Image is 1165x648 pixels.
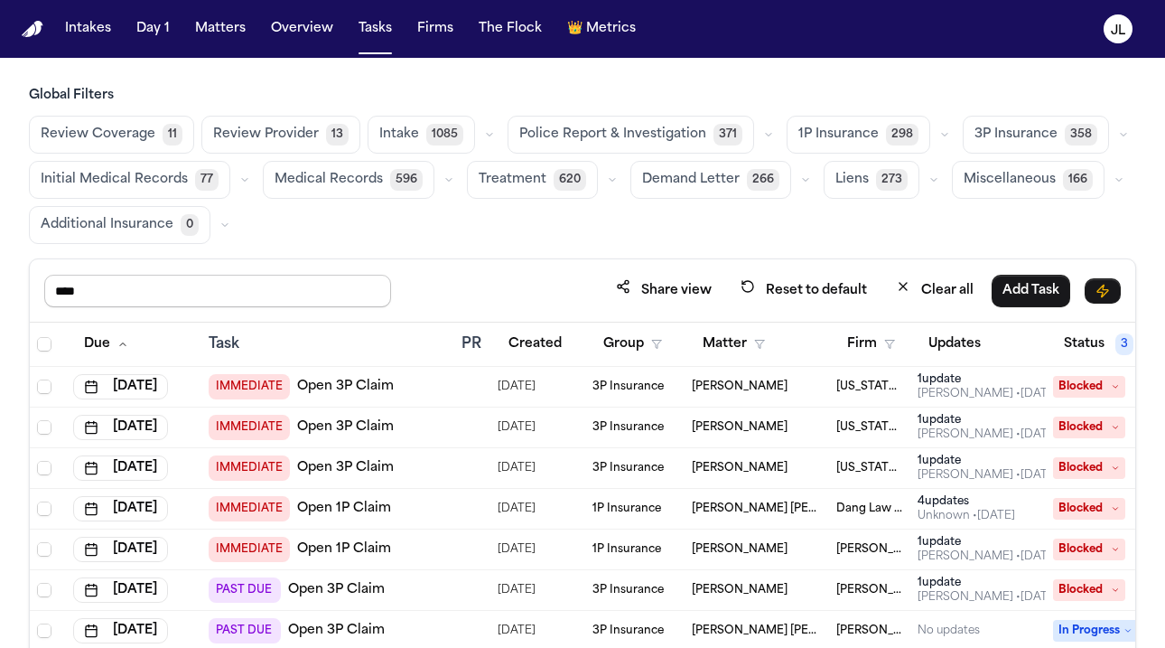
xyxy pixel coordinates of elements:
span: Select row [37,461,51,475]
span: 77 [195,169,219,191]
button: Miscellaneous166 [952,161,1104,199]
button: [DATE] [73,537,168,562]
div: Last updated by System at 8/27/2025, 9:46:34 AM [918,509,1015,523]
span: 13 [326,124,349,146]
span: 3P Insurance [592,420,664,435]
span: 8/6/2025, 1:22:12 PM [498,455,536,481]
span: 9/8/2025, 9:40:29 AM [498,618,536,643]
span: IMMEDIATE [209,496,290,521]
span: Select row [37,420,51,435]
span: 8/22/2025, 9:43:55 AM [498,496,536,521]
span: 8/5/2025, 11:34:56 AM [498,578,536,603]
span: Initial Medical Records [41,171,188,189]
button: 1P Insurance298 [787,116,930,154]
span: Dang Law Group [836,502,903,516]
span: Review Provider [213,126,319,144]
span: 620 [554,169,586,191]
span: Select row [37,502,51,516]
span: Marlon Westbrook [692,420,788,435]
span: Miscellaneous [964,171,1056,189]
span: 0 [181,214,199,236]
button: [DATE] [73,415,168,440]
span: In Progress [1053,620,1138,642]
a: Open 3P Claim [297,459,394,477]
button: Created [498,328,573,361]
span: Demand Letter [642,171,740,189]
span: Review Coverage [41,126,155,144]
span: Marlon Westbrook [692,461,788,475]
button: Tasks [351,13,399,45]
span: 8/28/2025, 10:29:53 AM [498,537,536,562]
span: 1P Insurance [592,542,661,557]
text: JL [1111,24,1125,37]
span: 1085 [426,124,463,146]
button: Initial Medical Records77 [29,161,230,199]
img: Finch Logo [22,21,43,38]
button: Add Task [992,275,1070,307]
div: Task [209,333,447,355]
button: Day 1 [129,13,177,45]
button: Updates [918,328,992,361]
button: The Flock [471,13,549,45]
button: [DATE] [73,618,168,643]
span: Metrics [586,20,636,38]
span: Michigan Auto Law [836,380,903,394]
span: 1P Insurance [798,126,879,144]
button: Demand Letter266 [630,161,791,199]
a: Open 3P Claim [288,622,385,640]
button: Firms [410,13,461,45]
span: IMMEDIATE [209,374,290,399]
button: 3P Insurance358 [963,116,1109,154]
span: 596 [390,169,423,191]
button: Group [592,328,673,361]
button: Reset to default [730,274,878,307]
div: Last updated by Julie Lopez at 8/20/2025, 12:33:24 PM [918,590,1058,605]
span: Jaquon Christopher [692,542,788,557]
span: Medical Records [275,171,383,189]
span: 166 [1063,169,1093,191]
span: Liens [835,171,869,189]
button: Additional Insurance0 [29,206,210,244]
span: 3 [1115,333,1133,355]
button: crownMetrics [560,13,643,45]
span: Michigan Auto Law [836,461,903,475]
button: Overview [264,13,340,45]
button: Due [73,328,139,361]
button: Clear all [885,274,984,307]
span: Select row [37,380,51,394]
span: Select all [37,337,51,352]
button: Matters [188,13,253,45]
span: 6/4/2025, 11:51:01 PM [498,374,536,399]
span: Hecht Law Firm [836,583,903,597]
div: 1 update [918,535,1058,549]
a: Open 3P Claim [297,378,394,396]
span: IMMEDIATE [209,415,290,440]
button: [DATE] [73,578,168,603]
span: Select row [37,542,51,557]
span: PAST DUE [209,578,281,603]
a: Home [22,21,43,38]
button: [DATE] [73,374,168,399]
span: Select row [37,624,51,638]
span: 3P Insurance [592,583,664,597]
button: Intakes [58,13,118,45]
button: Liens273 [824,161,919,199]
div: 1 update [918,413,1058,427]
span: Blocked [1053,498,1125,520]
div: 4 update s [918,494,1015,509]
div: Last updated by Julie Lopez at 9/4/2025, 10:38:06 AM [918,549,1058,564]
button: Immediate Task [1085,278,1121,304]
button: Share view [605,274,722,307]
button: Matter [692,328,776,361]
button: Review Coverage11 [29,116,194,154]
div: 1 update [918,454,1058,468]
button: Medical Records596 [263,161,434,199]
